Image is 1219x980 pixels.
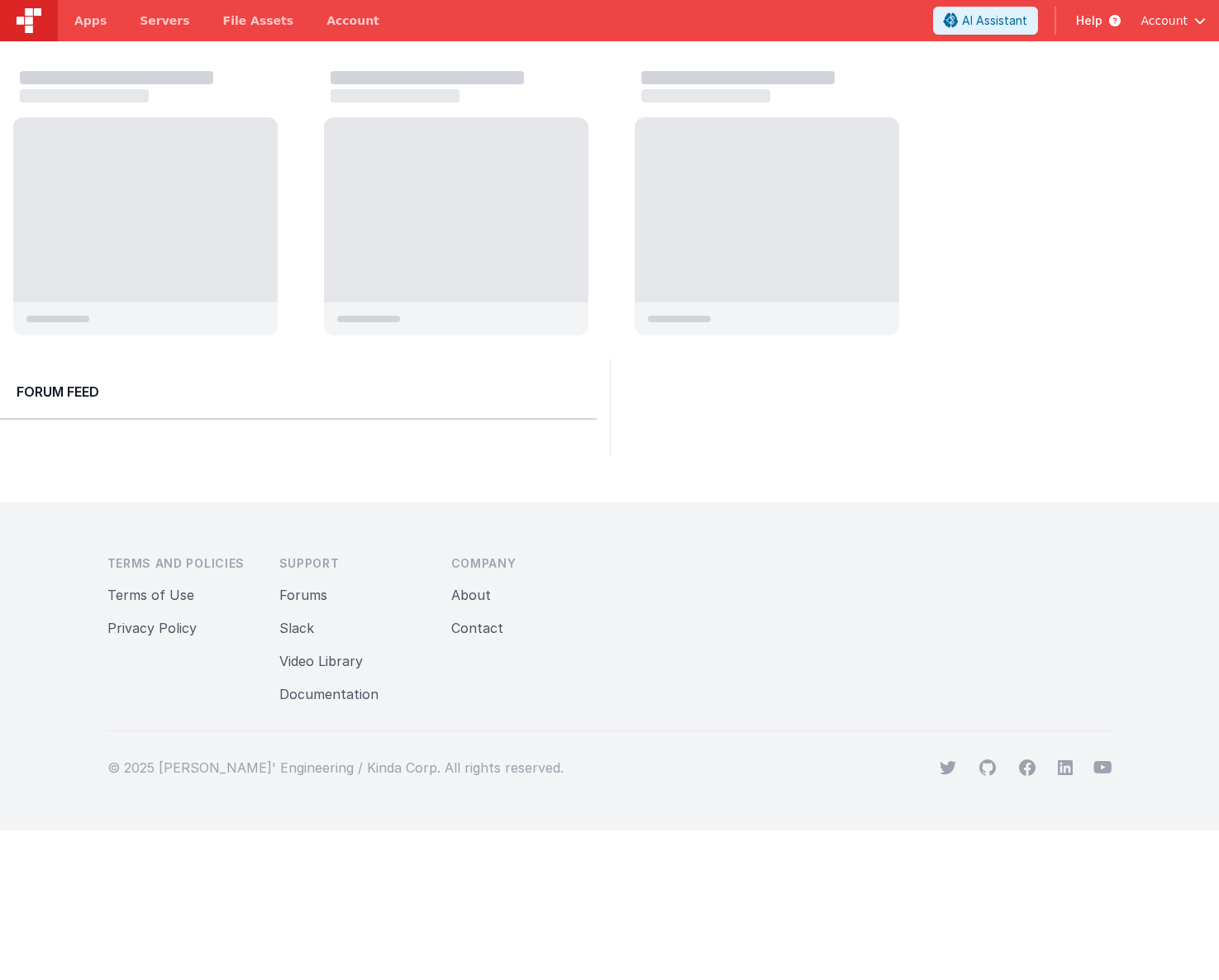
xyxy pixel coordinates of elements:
[223,12,294,29] span: File Assets
[107,555,253,572] h3: Terms and Policies
[279,555,425,572] h3: Support
[451,618,503,638] button: Contact
[279,585,327,605] button: Forums
[107,620,197,636] a: Privacy Policy
[107,587,194,603] a: Terms of Use
[279,651,363,671] button: Video Library
[279,620,314,636] a: Slack
[1076,12,1102,29] span: Help
[1140,12,1188,29] span: Account
[933,7,1038,35] button: AI Assistant
[279,618,314,638] button: Slack
[279,684,379,704] button: Documentation
[17,382,580,402] h2: Forum Feed
[1140,12,1206,29] button: Account
[1057,759,1074,776] svg: viewBox="0 0 24 24" aria-hidden="true">
[74,12,107,29] span: Apps
[140,12,189,29] span: Servers
[451,585,491,605] button: About
[107,758,564,778] p: © 2025 [PERSON_NAME]' Engineering / Kinda Corp. All rights reserved.
[451,555,597,572] h3: Company
[451,587,491,603] a: About
[962,12,1027,29] span: AI Assistant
